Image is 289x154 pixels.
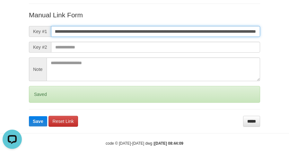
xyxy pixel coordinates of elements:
small: code © [DATE]-[DATE] dwg | [106,141,183,146]
button: Open LiveChat chat widget [3,3,22,22]
span: Key #1 [29,26,51,37]
span: Note [29,57,47,81]
button: Save [29,116,47,126]
span: Save [33,119,43,124]
a: Reset Link [48,116,78,127]
p: Manual Link Form [29,10,260,20]
span: Reset Link [53,119,74,124]
span: Key #2 [29,42,51,53]
div: Saved [29,86,260,103]
strong: [DATE] 08:44:09 [154,141,183,146]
